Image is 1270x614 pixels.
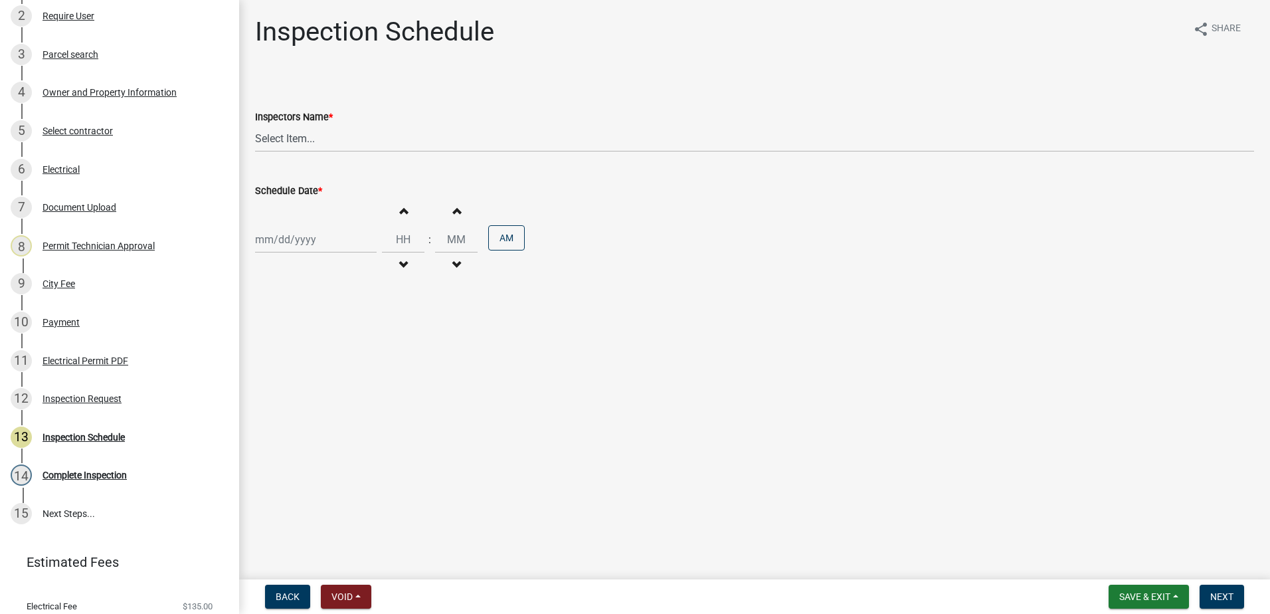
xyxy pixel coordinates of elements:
[11,159,32,180] div: 6
[255,187,322,196] label: Schedule Date
[43,11,94,21] div: Require User
[11,5,32,27] div: 2
[43,356,128,365] div: Electrical Permit PDF
[424,232,435,248] div: :
[1182,16,1251,42] button: shareShare
[43,126,113,136] div: Select contractor
[382,226,424,253] input: Hours
[11,350,32,371] div: 11
[11,464,32,486] div: 14
[1212,21,1241,37] span: Share
[43,50,98,59] div: Parcel search
[11,82,32,103] div: 4
[43,318,80,327] div: Payment
[43,433,125,442] div: Inspection Schedule
[11,197,32,218] div: 7
[11,273,32,294] div: 9
[11,549,218,575] a: Estimated Fees
[265,585,310,609] button: Back
[11,120,32,142] div: 5
[27,602,77,611] span: Electrical Fee
[255,226,377,253] input: mm/dd/yyyy
[43,470,127,480] div: Complete Inspection
[276,591,300,602] span: Back
[43,279,75,288] div: City Fee
[43,394,122,403] div: Inspection Request
[11,312,32,333] div: 10
[1109,585,1189,609] button: Save & Exit
[11,503,32,524] div: 15
[11,388,32,409] div: 12
[11,235,32,256] div: 8
[255,113,333,122] label: Inspectors Name
[43,203,116,212] div: Document Upload
[43,165,80,174] div: Electrical
[11,44,32,65] div: 3
[331,591,353,602] span: Void
[488,225,525,251] button: AM
[321,585,371,609] button: Void
[435,226,478,253] input: Minutes
[183,602,213,611] span: $135.00
[1200,585,1244,609] button: Next
[11,427,32,448] div: 13
[255,16,494,48] h1: Inspection Schedule
[1210,591,1233,602] span: Next
[1119,591,1170,602] span: Save & Exit
[43,241,155,251] div: Permit Technician Approval
[43,88,177,97] div: Owner and Property Information
[1193,21,1209,37] i: share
